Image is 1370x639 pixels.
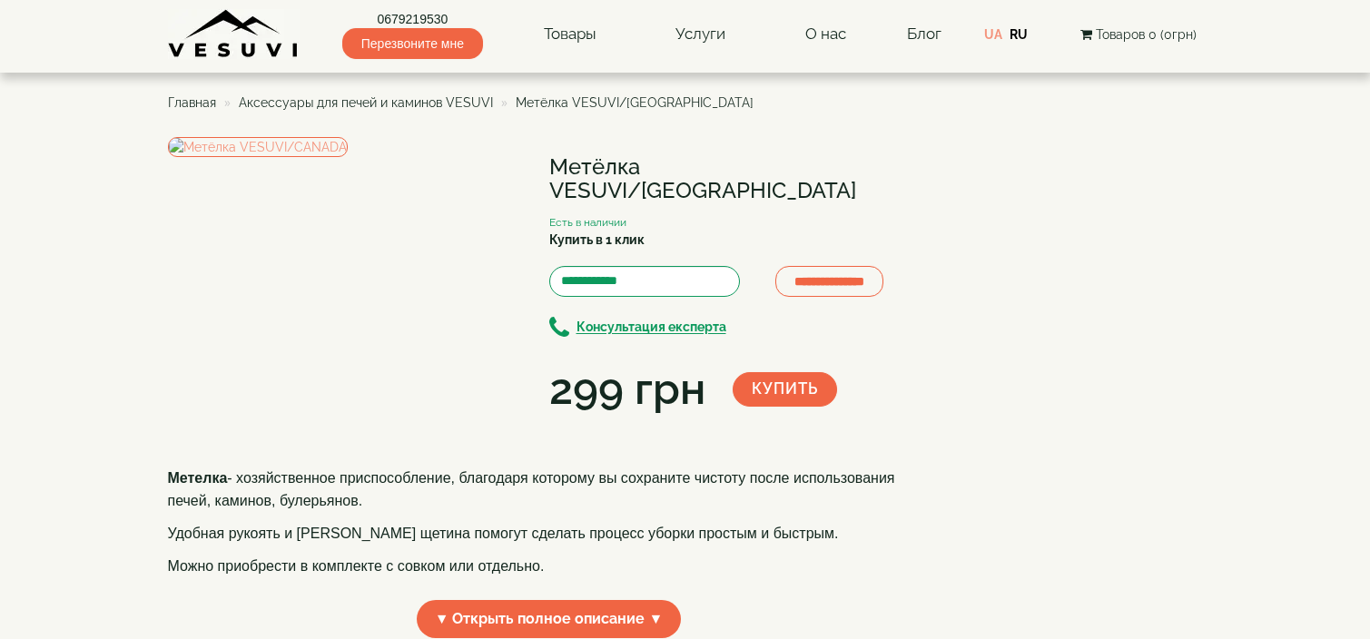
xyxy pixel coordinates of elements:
[342,10,483,28] a: 0679219530
[516,95,754,110] span: Метёлка VESUVI/[GEOGRAPHIC_DATA]
[1010,27,1028,42] a: RU
[1096,27,1197,42] span: Товаров 0 (0грн)
[168,470,895,509] span: - хозяйственное приспособление, благодаря которому вы сохраните чистоту после использования печей...
[239,95,493,110] a: Аксессуары для печей и каминов VESUVI
[787,14,864,55] a: О нас
[168,137,348,157] img: Метёлка VESUVI/CANADA
[168,95,216,110] a: Главная
[549,359,705,420] div: 299 грн
[907,25,941,43] a: Блог
[549,155,931,203] h1: Метёлка VESUVI/[GEOGRAPHIC_DATA]
[984,27,1002,42] a: UA
[657,14,744,55] a: Услуги
[168,470,228,486] b: Метелка
[168,526,839,541] span: Удобная рукоять и [PERSON_NAME] щетина помогут сделать процесс уборки простым и быстрым.
[168,9,300,59] img: Завод VESUVI
[1075,25,1202,44] button: Товаров 0 (0грн)
[526,14,615,55] a: Товары
[549,231,645,249] label: Купить в 1 клик
[577,320,726,335] b: Консультация експерта
[733,372,837,407] button: Купить
[417,600,682,639] span: ▼ Открыть полное описание ▼
[342,28,483,59] span: Перезвоните мне
[168,558,545,574] span: Можно приобрести в комплекте с совком или отдельно.
[549,216,626,229] small: Есть в наличии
